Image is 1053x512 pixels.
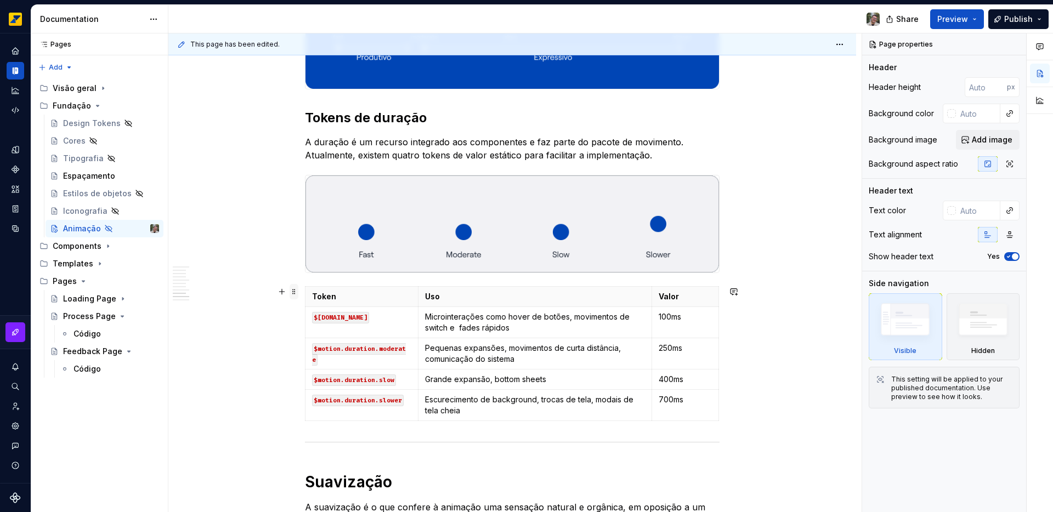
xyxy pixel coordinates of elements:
[425,343,645,365] p: Pequenas expansões, movimentos de curta distância, comunicação do sistema
[947,293,1020,360] div: Hidden
[35,237,163,255] div: Components
[956,104,1000,123] input: Auto
[63,153,104,164] div: Tipografia
[869,62,897,73] div: Header
[659,394,712,405] p: 700ms
[659,374,712,385] p: 400ms
[46,150,163,167] a: Tipografia
[35,79,163,378] div: Page tree
[7,358,24,376] button: Notifications
[869,229,922,240] div: Text alignment
[312,374,396,386] code: $motion.duration.slow
[7,82,24,99] a: Analytics
[659,343,712,354] p: 250ms
[46,220,163,237] a: AnimaçãoTiago
[35,40,71,49] div: Pages
[46,308,163,325] a: Process Page
[63,188,132,199] div: Estilos de objetos
[869,251,933,262] div: Show header text
[7,220,24,237] a: Data sources
[869,293,942,360] div: Visible
[49,63,63,72] span: Add
[63,346,122,357] div: Feedback Page
[891,375,1012,401] div: This setting will be applied to your published documentation. Use preview to see how it looks.
[73,363,101,374] div: Código
[7,437,24,454] button: Contact support
[305,109,720,127] h2: Tokens de duração
[63,311,116,322] div: Process Page
[53,276,77,287] div: Pages
[53,100,91,111] div: Fundação
[930,9,984,29] button: Preview
[305,135,720,162] p: A duração é um recurso integrado aos componentes e faz parte do pacote de movimento. Atualmente, ...
[869,278,929,289] div: Side navigation
[7,101,24,119] a: Code automation
[312,395,404,406] code: $motion.duration.slower
[7,62,24,79] div: Documentation
[40,14,144,25] div: Documentation
[63,223,101,234] div: Animação
[869,82,921,93] div: Header height
[190,40,280,49] span: This page has been edited.
[7,200,24,218] a: Storybook stories
[869,134,937,145] div: Background image
[988,9,1049,29] button: Publish
[56,360,163,378] a: Código
[46,343,163,360] a: Feedback Page
[63,293,116,304] div: Loading Page
[46,185,163,202] a: Estilos de objetos
[965,77,1007,97] input: Auto
[46,115,163,132] a: Design Tokens
[425,374,645,385] p: Grande expansão, bottom sheets
[35,79,163,97] div: Visão geral
[35,97,163,115] div: Fundação
[896,14,919,25] span: Share
[956,201,1000,220] input: Auto
[659,311,712,322] p: 100ms
[10,492,21,503] a: Supernova Logo
[7,397,24,415] a: Invite team
[53,83,97,94] div: Visão geral
[7,378,24,395] button: Search ⌘K
[35,255,163,272] div: Templates
[46,132,163,150] a: Cores
[7,417,24,435] a: Settings
[53,241,101,252] div: Components
[312,312,369,323] code: $[DOMAIN_NAME]
[869,108,934,119] div: Background color
[312,291,411,302] p: Token
[7,161,24,178] a: Components
[63,118,121,129] div: Design Tokens
[63,135,86,146] div: Cores
[35,60,76,75] button: Add
[1004,14,1033,25] span: Publish
[56,325,163,343] a: Código
[73,328,101,339] div: Código
[972,134,1012,145] span: Add image
[35,272,163,290] div: Pages
[869,158,958,169] div: Background aspect ratio
[7,180,24,198] a: Assets
[63,206,107,217] div: Iconografia
[425,311,645,333] p: Microinterações como hover de botões, movimentos de switch e fades rápidos
[7,42,24,60] div: Home
[46,290,163,308] a: Loading Page
[869,185,913,196] div: Header text
[971,346,995,355] div: Hidden
[880,9,926,29] button: Share
[63,170,115,181] div: Espaçamento
[7,141,24,158] a: Design tokens
[659,291,712,302] p: Valor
